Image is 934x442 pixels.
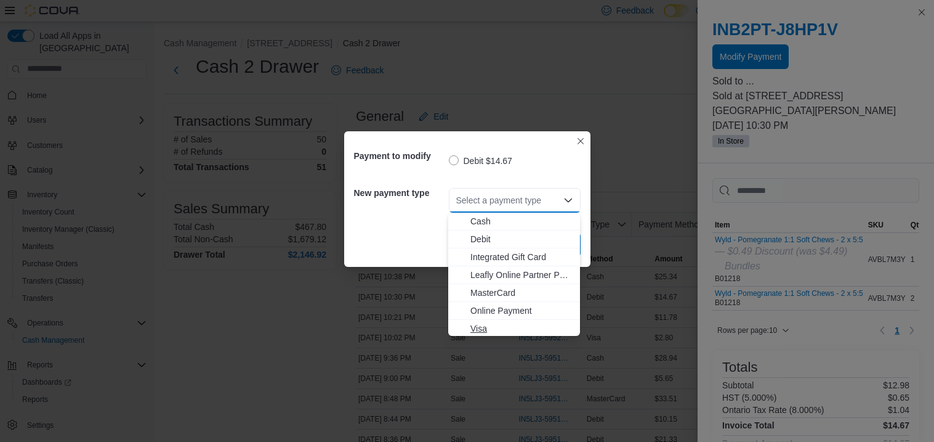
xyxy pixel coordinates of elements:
[354,181,446,205] h5: New payment type
[470,322,573,335] span: Visa
[470,215,573,227] span: Cash
[456,193,457,208] input: Accessible screen reader label
[448,284,580,302] button: MasterCard
[470,233,573,245] span: Debit
[448,231,580,248] button: Debit
[448,266,580,284] button: Leafly Online Partner Payment
[470,287,573,299] span: MasterCard
[448,213,580,338] div: Choose from the following options
[448,302,580,320] button: Online Payment
[573,134,588,149] button: Closes this modal window
[448,213,580,231] button: Cash
[563,195,573,205] button: Close list of options
[470,251,573,263] span: Integrated Gift Card
[448,248,580,266] button: Integrated Gift Card
[448,320,580,338] button: Visa
[470,269,573,281] span: Leafly Online Partner Payment
[470,305,573,317] span: Online Payment
[354,144,446,168] h5: Payment to modify
[449,153,512,168] label: Debit $14.67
